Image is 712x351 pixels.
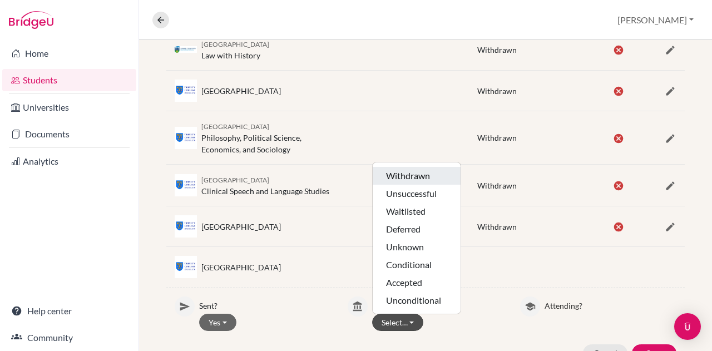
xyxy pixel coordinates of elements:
a: Analytics [2,150,136,172]
span: Withdrawn [477,181,517,190]
div: [GEOGRAPHIC_DATA] [201,85,281,97]
img: ie_tcd_3wam82nr.jpeg [175,174,197,196]
button: Unconditional [373,291,461,309]
button: Deferred [373,220,461,238]
img: ie_ucd_11chb4vc.jpeg [175,46,197,53]
button: Select… [372,314,424,331]
a: Students [2,69,136,91]
p: Attending? [545,296,676,312]
button: Unsuccessful [373,185,461,202]
button: Yes [199,314,236,331]
span: Withdrawn [477,222,517,231]
img: ie_tcd_3wam82nr.jpeg [175,127,197,149]
span: Withdrawn [477,86,517,96]
button: Withdrawn [373,167,461,185]
div: Clinical Speech and Language Studies [201,174,329,197]
div: [GEOGRAPHIC_DATA] [201,221,281,233]
img: Bridge-U [9,11,53,29]
img: ie_tcd_3wam82nr.jpeg [175,256,197,278]
button: Accepted [373,274,461,291]
a: Help center [2,300,136,322]
div: Open Intercom Messenger [674,313,701,340]
button: Conditional [373,256,461,274]
button: Waitlisted [373,202,461,220]
button: Unknown [373,238,461,256]
div: [GEOGRAPHIC_DATA] [201,261,281,273]
a: Home [2,42,136,65]
a: Community [2,327,136,349]
span: [GEOGRAPHIC_DATA] [201,122,269,131]
div: Select… [372,162,461,314]
p: Sent? [199,296,331,312]
div: Philosophy, Political Science, Economics, and Sociology [201,120,331,155]
img: ie_tcd_3wam82nr.jpeg [175,215,197,238]
span: Withdrawn [477,133,517,142]
a: Documents [2,123,136,145]
a: Universities [2,96,136,118]
span: Withdrawn [477,45,517,55]
button: [PERSON_NAME] [612,9,699,31]
span: [GEOGRAPHIC_DATA] [201,176,269,184]
span: [GEOGRAPHIC_DATA] [201,40,269,48]
img: ie_tcd_3wam82nr.jpeg [175,80,197,102]
div: Law with History [201,38,269,61]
